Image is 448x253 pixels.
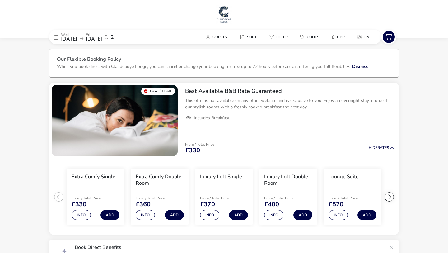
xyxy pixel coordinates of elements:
[185,147,200,154] span: £330
[180,83,399,126] div: Best Available B&B Rate GuaranteedThis offer is not available on any other website and is exclusi...
[57,57,391,63] h3: Our Flexible Booking Policy
[185,97,394,110] p: This offer is not available on any other website and is exclusive to you! Enjoy an overnight stay...
[320,166,385,228] swiper-slide: 5 / 6
[136,196,180,200] p: From / Total Price
[264,32,295,41] naf-pibe-menu-bar-item: Filter
[337,35,345,40] span: GBP
[200,174,242,180] h3: Luxury Loft Single
[329,196,373,200] p: From / Total Price
[128,166,192,228] swiper-slide: 2 / 6
[264,201,279,208] span: £400
[185,88,394,95] h2: Best Available B&B Rate Guaranteed
[357,210,376,220] button: Add
[329,174,359,180] h3: Lounge Suite
[86,36,102,42] span: [DATE]
[352,63,368,70] button: Dismiss
[264,210,283,220] button: Info
[234,32,262,41] button: Sort
[194,115,230,121] span: Includes Breakfast
[352,32,374,41] button: en
[369,145,377,150] span: Hide
[264,32,293,41] button: Filter
[136,174,184,187] h3: Extra Comfy Double Room
[247,35,257,40] span: Sort
[72,174,115,180] h3: Extra Comfy Single
[185,142,214,146] p: From / Total Price
[307,35,319,40] span: Codes
[141,88,175,95] div: Lowest Rate
[201,32,234,41] naf-pibe-menu-bar-item: Guests
[136,201,151,208] span: £360
[327,32,350,41] button: £GBP
[165,210,184,220] button: Add
[192,166,256,228] swiper-slide: 3 / 6
[329,201,343,208] span: £520
[72,201,86,208] span: £330
[264,196,308,200] p: From / Total Price
[75,245,386,250] p: Book Direct Benefits
[72,196,116,200] p: From / Total Price
[276,35,288,40] span: Filter
[295,32,327,41] naf-pibe-menu-bar-item: Codes
[52,85,178,156] swiper-slide: 1 / 1
[72,210,91,220] button: Info
[352,32,377,41] naf-pibe-menu-bar-item: en
[200,210,219,220] button: Info
[136,210,155,220] button: Info
[111,35,114,40] span: 2
[57,64,350,69] p: When you book direct with Clandeboye Lodge, you can cancel or change your booking for free up to ...
[332,34,334,40] i: £
[200,201,215,208] span: £370
[200,196,244,200] p: From / Total Price
[61,33,77,36] p: Wed
[49,30,142,44] div: Wed[DATE]Fri[DATE]2
[212,35,227,40] span: Guests
[61,36,77,42] span: [DATE]
[63,166,128,228] swiper-slide: 1 / 6
[234,32,264,41] naf-pibe-menu-bar-item: Sort
[264,174,312,187] h3: Luxury Loft Double Room
[293,210,312,220] button: Add
[369,146,394,150] button: HideRates
[86,33,102,36] p: Fri
[295,32,324,41] button: Codes
[229,210,248,220] button: Add
[364,35,369,40] span: en
[329,210,348,220] button: Info
[327,32,352,41] naf-pibe-menu-bar-item: £GBP
[216,5,232,24] img: Main Website
[201,32,232,41] button: Guests
[256,166,320,228] swiper-slide: 4 / 6
[100,210,119,220] button: Add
